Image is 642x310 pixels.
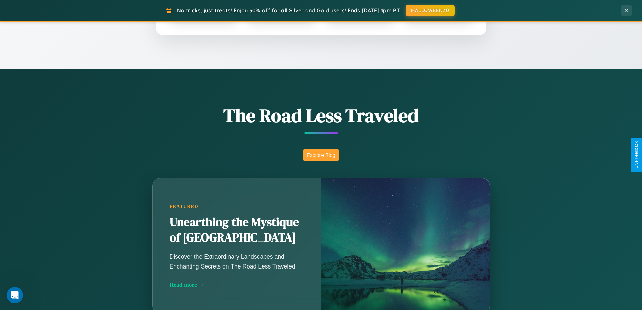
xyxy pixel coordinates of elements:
span: No tricks, just treats! Enjoy 30% off for all Silver and Gold users! Ends [DATE] 1pm PT. [177,7,401,14]
div: Featured [170,204,304,209]
button: Explore Blog [303,149,339,161]
div: Read more → [170,281,304,288]
h1: The Road Less Traveled [119,103,523,129]
p: Discover the Extraordinary Landscapes and Enchanting Secrets on The Road Less Traveled. [170,252,304,271]
div: Give Feedback [634,141,639,169]
button: HALLOWEEN30 [406,5,455,16]
h2: Unearthing the Mystique of [GEOGRAPHIC_DATA] [170,215,304,246]
iframe: Intercom live chat [7,287,23,303]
